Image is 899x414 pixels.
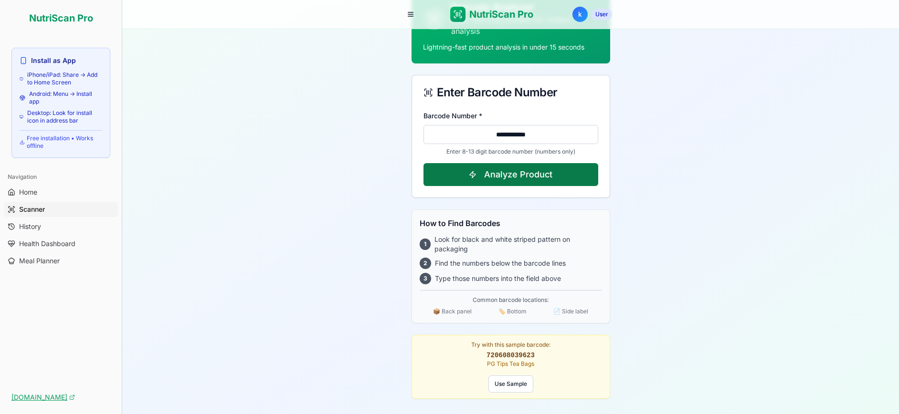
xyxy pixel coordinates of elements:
span: Health Dashboard [19,239,75,248]
span: Android: Menu → Install app [29,90,102,105]
label: Barcode Number * [423,112,482,120]
a: [DOMAIN_NAME] [11,393,75,402]
a: Health Dashboard [4,236,118,251]
span: 1 [420,238,431,250]
span: 📄 Side label [553,308,588,315]
p: Try with this sample barcode: [418,341,604,349]
span: Home [19,187,37,197]
span: Type those numbers into the field above [435,274,561,283]
span: Meal Planner [19,256,60,266]
h3: How to Find Barcodes [420,217,602,229]
a: History [4,219,118,234]
span: History [19,222,41,231]
span: 📦 Back panel [433,308,472,315]
div: Navigation [4,169,118,185]
h3: Install as App [31,56,76,65]
a: Meal Planner [4,253,118,269]
span: k [578,10,582,19]
h1: NutriScan Pro [469,8,533,21]
a: Home [4,185,118,200]
span: 3 [420,273,431,284]
span: 🏷️ Bottom [498,308,527,315]
button: Use Sample [488,375,533,393]
span: 2 [420,258,431,269]
button: kUser [567,6,618,23]
span: iPhone/iPad: Share → Add to Home Screen [27,71,102,86]
a: Scanner [4,202,118,217]
span: Scanner [19,205,45,214]
span: User [592,9,612,20]
p: Enter 8-13 digit barcode number (numbers only) [423,148,598,155]
span: Free installation • Works offline [27,135,102,150]
span: Find the numbers below the barcode lines [435,259,566,268]
button: Analyze Product [423,163,598,186]
div: Enter Barcode Number [423,87,598,98]
p: Lightning-fast product analysis in under 15 seconds [423,42,599,52]
a: NutriScan Pro [450,7,533,22]
span: Look for black and white striped pattern on packaging [434,235,602,254]
h2: NutriScan Pro [11,11,110,25]
p: Common barcode locations: [420,296,602,304]
span: Desktop: Look for install icon in address bar [27,109,102,124]
p: PG Tips Tea Bags [418,360,604,368]
p: 720608039623 [418,351,604,360]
